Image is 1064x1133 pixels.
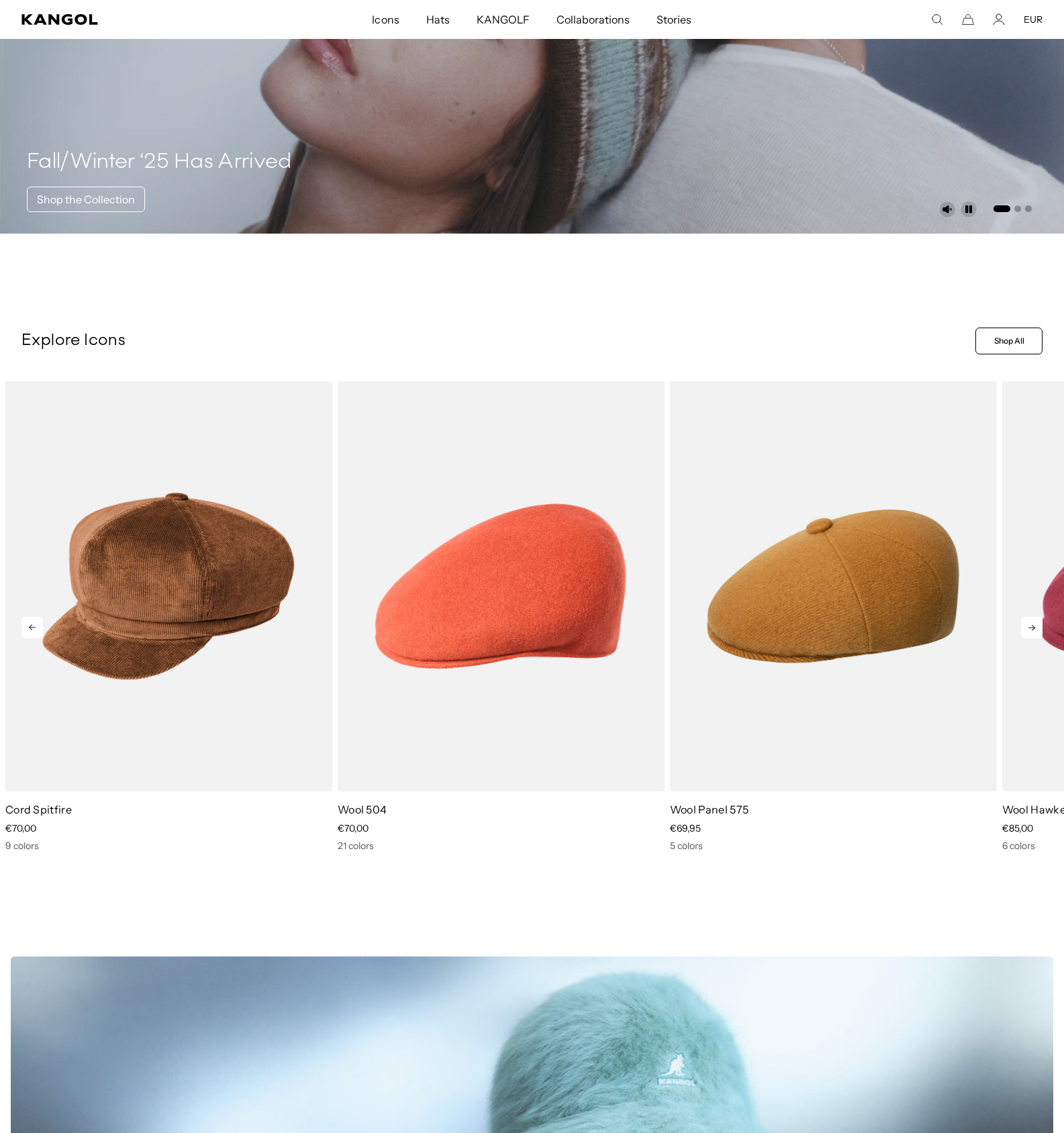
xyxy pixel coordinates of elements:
a: Shop the Collection [27,187,145,212]
button: Go to slide 2 [1014,205,1021,212]
span: €85,00 [1002,822,1033,834]
summary: Search here [931,13,943,26]
div: 9 colors [5,840,332,852]
button: Go to slide 1 [994,205,1010,212]
a: Shop All [975,328,1043,354]
img: color-rustic-caramel [670,381,997,791]
p: Wool 504 [338,802,665,817]
div: 5 colors [670,840,997,852]
div: 21 colors [338,840,665,852]
h4: Fall/Winter ‘25 Has Arrived [27,149,292,176]
div: 3 of 13 [332,381,665,852]
p: Wool Panel 575 [670,802,997,817]
span: €70,00 [5,822,36,834]
ul: Select a slide to show [992,203,1032,213]
button: Unmute [939,201,955,217]
a: Account [993,13,1005,26]
span: €70,00 [338,822,369,834]
p: Explore Icons [21,331,970,351]
img: color-wood [5,381,332,791]
button: Pause [961,201,977,217]
span: €69,95 [670,822,701,834]
a: Kangol [21,14,246,25]
button: Cart [962,13,974,26]
button: Go to slide 3 [1025,205,1032,212]
p: Cord Spitfire [5,802,332,817]
button: EUR [1024,13,1043,26]
div: 4 of 13 [665,381,997,852]
img: color-coral-flame [338,381,665,791]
